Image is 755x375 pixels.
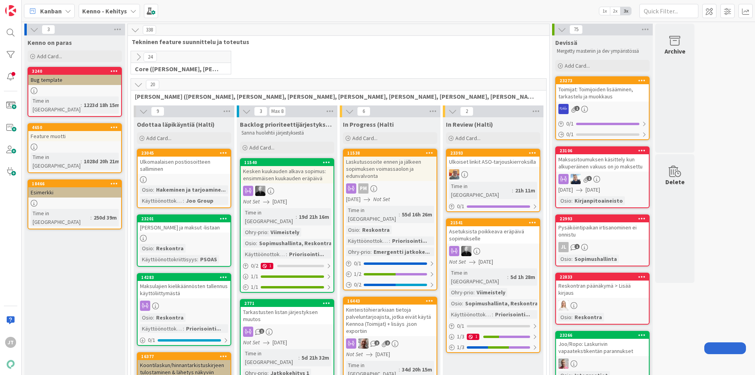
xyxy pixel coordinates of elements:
div: 4650Feature muotti [28,124,121,141]
div: 18466 [32,181,121,187]
span: 3 [254,107,267,116]
a: 23201[PERSON_NAME] ja maksut -listaanOsio:ReskontraKäyttöönottokriittisyys:PSOAS [137,214,231,267]
div: Käyttöönottokriittisyys [243,250,286,259]
span: 6 [357,107,370,116]
div: Ulkomaalaisen postiosoitteen salliminen [138,157,230,174]
div: Ohry-prio [346,248,370,256]
span: 338 [143,25,156,35]
div: Priorisointi... [390,236,429,245]
span: 2 [374,340,379,345]
div: 11538 [344,150,436,157]
div: Joo Group [184,196,215,205]
a: 18466EsimerkkiTime in [GEOGRAPHIC_DATA]:250d 39m [28,179,122,229]
div: 21541Asetuksista poikkeava eräpäivä sopimukselle [447,219,540,244]
div: Osio [558,196,571,205]
div: 1 [261,263,273,269]
span: 0 / 1 [354,259,361,268]
div: Time in [GEOGRAPHIC_DATA] [346,206,399,223]
div: HJ [556,358,649,369]
span: Add Card... [37,53,62,60]
div: Ohry-prio [449,288,473,297]
div: 0/21 [241,261,333,271]
div: 34d 20h 15m [400,365,434,374]
div: 22833Reskontran päänäkymä > Lisää kirjaus [556,273,649,298]
span: : [399,365,400,374]
span: 1 [575,244,580,249]
div: Reskontran päänäkymä > Lisää kirjaus [556,281,649,298]
span: 1 [587,176,592,181]
a: 23045Ulkomaalaisen postiosoitteen salliminenOsio:Hakeminen ja tarjoamine...Käyttöönottokriittisyy... [137,149,231,208]
span: 20 [146,80,159,89]
div: Time in [GEOGRAPHIC_DATA] [449,268,507,286]
a: 4650Feature muottiTime in [GEOGRAPHIC_DATA]:1028d 20h 21m [28,123,122,173]
div: 18466 [28,180,121,187]
span: : [389,236,390,245]
div: Time in [GEOGRAPHIC_DATA] [449,182,512,199]
span: 1 [575,106,580,111]
div: 23106Maksusitoumuksen käsittely kun alkuperäinen vakuus on jo maksettu [556,147,649,172]
div: Osio [449,299,462,308]
img: VH [358,338,368,349]
div: 16443 [344,297,436,305]
div: Reskontra [154,313,186,322]
div: 3240 [32,68,121,74]
div: 5d 1h 28m [508,273,537,281]
a: 14283Maksulajien kielikäännösten tallennus käyttöliittymästäOsio:ReskontraKäyttöönottokriittisyys... [137,273,231,346]
div: 23201[PERSON_NAME] ja maksut -listaan [138,215,230,233]
img: HJ [558,358,569,369]
div: 23266Joo/Ropo: Laskurivin vapaatekstikentän parannukset [556,332,649,356]
span: 1 [259,329,264,334]
div: Hakeminen ja tarjoamine... [154,185,228,194]
div: 23045 [138,150,230,157]
img: avatar [5,359,16,370]
div: 11540 [241,159,333,166]
span: 75 [569,25,583,34]
div: 55d 16h 26m [400,210,434,219]
span: In Progress (Halti [343,120,394,128]
span: Add Card... [565,62,590,69]
span: : [399,210,400,219]
div: Reskontra [573,313,604,321]
span: 9 [151,107,164,116]
div: Ohry-prio [243,228,267,236]
i: Not Set [243,339,260,346]
div: 0/1 [344,259,436,268]
div: Osio [140,313,153,322]
span: 1 / 3 [457,333,464,341]
div: 21541 [450,220,540,225]
div: Delete [665,177,685,187]
div: Priorisointi... [493,310,532,319]
div: 0/1 [556,129,649,139]
img: SL [558,300,569,310]
span: 1 / 3 [457,343,464,351]
span: 1 / 2 [354,270,361,278]
div: 1/31 [447,332,540,342]
div: Tarkastusten listan järjestyksen muutos [241,307,333,324]
div: 11540Kesken kuukauden alkava sopimus: ensimmäisen kuukauden eräpäivä [241,159,333,183]
span: : [507,273,508,281]
span: : [298,353,300,362]
img: JJ [571,174,581,184]
div: Viimeistely [475,288,507,297]
span: [DATE] [346,195,361,203]
img: Visit kanbanzone.com [5,5,16,16]
span: Backlog prioriteettijärjestyksessä (Halti) [240,120,334,128]
span: [DATE] [586,186,600,194]
div: 0/1 [138,335,230,345]
div: 4650 [28,124,121,131]
div: 1/3 [447,342,540,352]
div: Käyttöönottokriittisyys [449,310,492,319]
div: PM [344,183,436,194]
div: 0/1 [447,321,540,331]
div: Ulkoiset linkit ASO-tarjouskierroksilla [447,157,540,167]
div: 4650 [32,125,121,130]
div: Toimijat: Toimijoiden lisääminen, tarkastelu ja muokkaus [556,84,649,102]
span: : [571,313,573,321]
div: Sopimushallinta, Reskontra [463,299,540,308]
a: 22833Reskontran päänäkymä > Lisää kirjausSLOsio:Reskontra [555,273,650,325]
div: 3240Bug template [28,68,121,85]
span: [DATE] [273,338,287,347]
div: Osio [346,225,359,234]
div: [PERSON_NAME] ja maksut -listaan [138,222,230,233]
span: [DATE] [479,258,493,266]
